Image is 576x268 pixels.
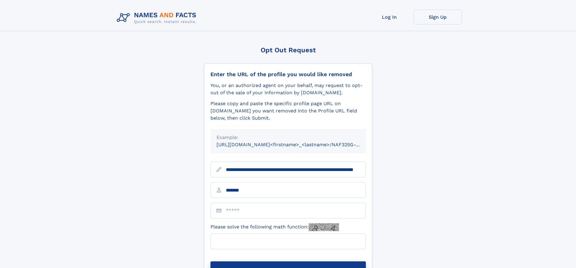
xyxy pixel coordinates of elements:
[414,10,462,24] a: Sign Up
[204,46,372,54] div: Opt Out Request
[210,71,366,78] div: Enter the URL of the profile you would like removed
[114,10,201,26] img: Logo Names and Facts
[216,134,360,141] div: Example:
[365,10,414,24] a: Log In
[210,223,339,231] label: Please solve the following math function:
[210,82,366,96] div: You, or an authorized agent on your behalf, may request to opt-out of the sale of your informatio...
[216,142,377,147] small: [URL][DOMAIN_NAME]<firstname>_<lastname>/NAF325G-xxxxxxxx
[210,100,366,122] div: Please copy and paste the specific profile page URL on [DOMAIN_NAME] you want removed into the Pr...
